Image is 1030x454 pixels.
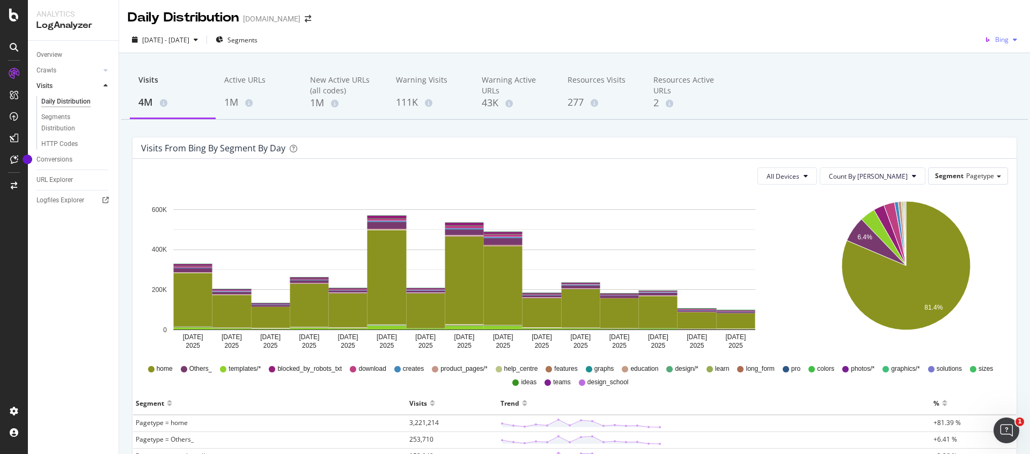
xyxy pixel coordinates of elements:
[418,342,433,349] text: 2025
[651,342,665,349] text: 2025
[504,364,538,374] span: help_centre
[612,342,627,349] text: 2025
[767,172,799,181] span: All Devices
[377,333,397,341] text: [DATE]
[229,364,261,374] span: templates/*
[933,394,939,412] div: %
[979,364,993,374] span: sizes
[924,304,943,311] text: 81.4%
[609,333,630,341] text: [DATE]
[186,342,200,349] text: 2025
[535,342,549,349] text: 2025
[994,418,1019,443] iframe: Intercom live chat
[415,333,436,341] text: [DATE]
[36,9,110,19] div: Analytics
[403,364,424,374] span: creates
[501,394,519,412] div: Trend
[725,333,746,341] text: [DATE]
[243,13,300,24] div: [DOMAIN_NAME]
[493,333,513,341] text: [DATE]
[141,143,285,153] div: Visits from bing by Segment by Day
[630,364,658,374] span: education
[715,364,730,374] span: learn
[933,435,957,444] span: +6.41 %
[653,75,722,96] div: Resources Active URLs
[152,246,167,254] text: 400K
[675,364,698,374] span: design/*
[211,31,262,48] button: Segments
[409,418,439,427] span: 3,221,214
[36,49,62,61] div: Overview
[136,435,194,444] span: Pagetype = Others_
[653,96,722,110] div: 2
[687,333,707,341] text: [DATE]
[532,333,552,341] text: [DATE]
[36,65,100,76] a: Crawls
[138,75,207,95] div: Visits
[157,364,173,374] span: home
[570,333,591,341] text: [DATE]
[757,167,817,185] button: All Devices
[128,31,202,48] button: [DATE] - [DATE]
[136,418,188,427] span: Pagetype = home
[36,65,56,76] div: Crawls
[36,154,72,165] div: Conversions
[554,364,577,374] span: features
[222,333,242,341] text: [DATE]
[496,342,510,349] text: 2025
[36,19,110,32] div: LogAnalyzer
[820,167,925,185] button: Count By [PERSON_NAME]
[980,31,1021,48] button: Bing
[804,193,1009,354] svg: A chart.
[891,364,919,374] span: graphics/*
[380,342,394,349] text: 2025
[41,96,91,107] div: Daily Distribution
[937,364,962,374] span: solutions
[933,418,961,427] span: +81.39 %
[138,96,207,109] div: 4M
[568,75,636,95] div: Resources Visits
[851,364,874,374] span: photos/*
[41,112,111,134] a: Segments Distribution
[791,364,800,374] span: pro
[224,96,293,109] div: 1M
[587,378,629,387] span: design_school
[224,75,293,95] div: Active URLs
[690,342,704,349] text: 2025
[302,342,317,349] text: 2025
[594,364,614,374] span: graphs
[305,15,311,23] div: arrow-right-arrow-left
[41,138,111,150] a: HTTP Codes
[189,364,212,374] span: Others_
[440,364,487,374] span: product_pages/*
[454,333,475,341] text: [DATE]
[817,364,834,374] span: colors
[857,233,872,241] text: 6.4%
[482,75,550,96] div: Warning Active URLs
[277,364,342,374] span: blocked_by_robots_txt
[141,193,788,354] svg: A chart.
[263,342,278,349] text: 2025
[1016,418,1024,426] span: 1
[553,378,571,387] span: teams
[935,171,963,180] span: Segment
[358,364,386,374] span: download
[152,206,167,214] text: 600K
[225,342,239,349] text: 2025
[457,342,472,349] text: 2025
[152,286,167,294] text: 200K
[41,138,78,150] div: HTTP Codes
[136,394,164,412] div: Segment
[338,333,358,341] text: [DATE]
[163,326,167,334] text: 0
[482,96,550,110] div: 43K
[966,171,994,180] span: Pagetype
[396,75,465,95] div: Warning Visits
[409,435,433,444] span: 253,710
[41,112,101,134] div: Segments Distribution
[36,195,111,206] a: Logfiles Explorer
[260,333,281,341] text: [DATE]
[396,96,465,109] div: 111K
